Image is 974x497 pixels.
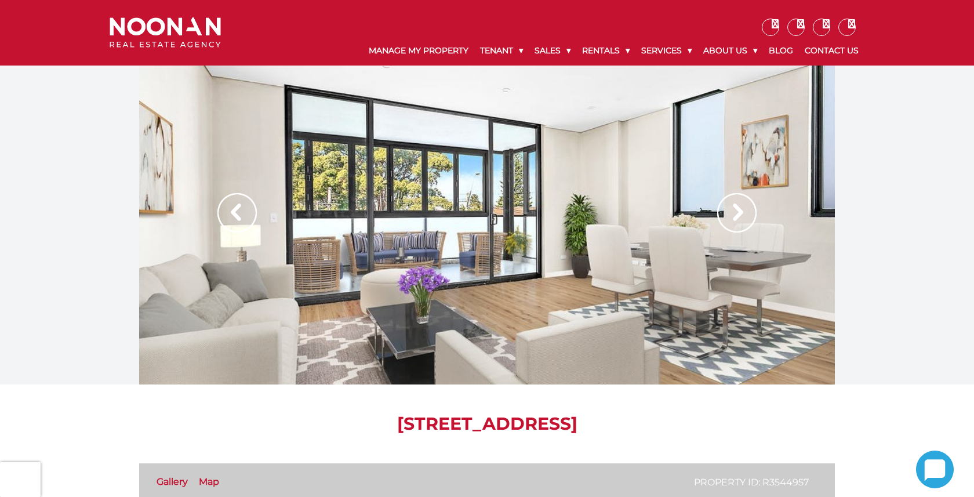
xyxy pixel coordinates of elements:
img: Arrow slider [717,193,757,233]
img: Arrow slider [217,193,257,233]
a: Map [199,476,219,487]
a: Blog [763,36,799,66]
a: Gallery [157,476,188,487]
a: Manage My Property [363,36,474,66]
p: Property ID: R3544957 [694,475,809,489]
a: Rentals [576,36,635,66]
a: Tenant [474,36,529,66]
h1: [STREET_ADDRESS] [139,413,835,434]
a: Contact Us [799,36,864,66]
a: Services [635,36,697,66]
a: About Us [697,36,763,66]
a: Sales [529,36,576,66]
img: Noonan Real Estate Agency [110,17,221,48]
